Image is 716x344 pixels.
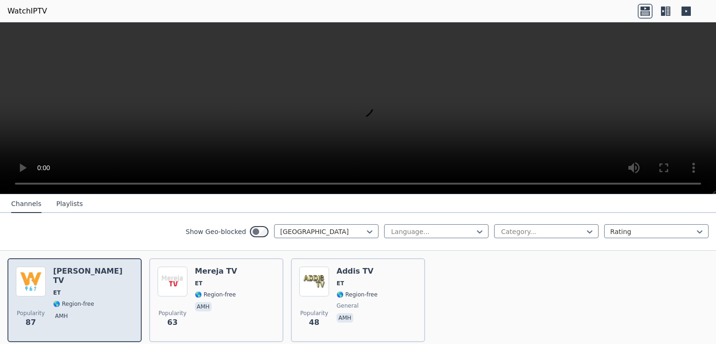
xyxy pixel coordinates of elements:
[337,313,353,323] p: amh
[309,317,319,328] span: 48
[299,267,329,296] img: Addis TV
[195,302,212,311] p: amh
[158,310,186,317] span: Popularity
[158,267,187,296] img: Mereja TV
[195,291,236,298] span: 🌎 Region-free
[186,227,246,236] label: Show Geo-blocked
[26,317,36,328] span: 87
[337,280,344,287] span: ET
[53,311,70,321] p: amh
[53,289,61,296] span: ET
[16,267,46,296] img: Walta TV
[300,310,328,317] span: Popularity
[53,300,94,308] span: 🌎 Region-free
[195,280,202,287] span: ET
[53,267,133,285] h6: [PERSON_NAME] TV
[17,310,45,317] span: Popularity
[7,6,47,17] a: WatchIPTV
[195,267,237,276] h6: Mereja TV
[167,317,178,328] span: 63
[337,267,378,276] h6: Addis TV
[56,195,83,213] button: Playlists
[337,291,378,298] span: 🌎 Region-free
[337,302,358,310] span: general
[11,195,41,213] button: Channels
